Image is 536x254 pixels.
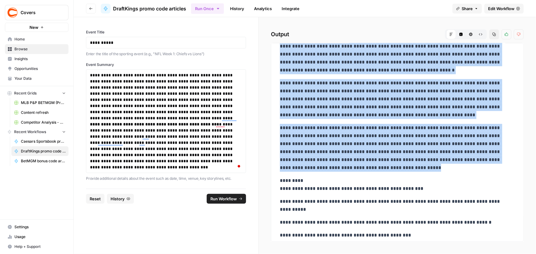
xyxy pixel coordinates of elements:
h2: Output [271,29,524,39]
a: Analytics [250,4,276,13]
a: DraftKings promo code articles [11,146,68,156]
span: DraftKings promo code articles [113,5,186,12]
span: New [29,24,38,30]
button: Run Workflow [207,194,246,204]
a: History [226,4,248,13]
span: History [111,196,125,202]
a: Settings [5,222,68,232]
a: Content refresh [11,108,68,117]
a: Your Data [5,74,68,83]
span: Edit Workflow [488,6,514,12]
span: Caesars Sportsbook promo code articles [21,139,66,144]
img: Covers Logo [7,7,18,18]
span: Reset [90,196,101,202]
a: Competitor Analysis - URL Specific Grid [11,117,68,127]
span: Opportunities [14,66,66,71]
a: Edit Workflow [484,4,524,13]
a: MLB P&P BETMGM (Production) Grid (1) [11,98,68,108]
span: Settings [14,224,66,230]
button: Share [452,4,482,13]
a: Caesars Sportsbook promo code articles [11,137,68,146]
a: Opportunities [5,64,68,74]
label: Event Title [86,29,246,35]
span: Usage [14,234,66,240]
label: Event Summary [86,62,246,67]
p: Provide additional details about the event such as date, time, venue, key storylines, etc. [86,175,246,182]
a: Usage [5,232,68,242]
button: Reset [86,194,104,204]
a: BetMGM bonus code articles [11,156,68,166]
a: Browse [5,44,68,54]
span: Recent Grids [14,90,37,96]
span: Insights [14,56,66,62]
span: Share [462,6,473,12]
span: Run Workflow [210,196,237,202]
span: Covers [21,10,58,16]
p: Enter the title of the sporting event (e.g., "NFL Week 1: Chiefs vs Lions") [86,51,246,57]
button: Recent Workflows [5,127,68,137]
button: Recent Grids [5,89,68,98]
span: Recent Workflows [14,129,46,135]
span: Home [14,37,66,42]
div: To enrich screen reader interactions, please activate Accessibility in Grammarly extension settings [90,72,242,170]
span: Browse [14,46,66,52]
button: New [5,23,68,32]
span: Content refresh [21,110,66,115]
span: DraftKings promo code articles [21,148,66,154]
a: Integrate [278,4,303,13]
span: BetMGM bonus code articles [21,158,66,164]
span: Competitor Analysis - URL Specific Grid [21,120,66,125]
a: DraftKings promo code articles [101,4,186,13]
button: History [107,194,134,204]
button: Workspace: Covers [5,5,68,20]
button: Help + Support [5,242,68,252]
span: MLB P&P BETMGM (Production) Grid (1) [21,100,66,106]
span: Help + Support [14,244,66,249]
a: Insights [5,54,68,64]
button: Run Once [191,3,224,14]
span: Your Data [14,76,66,81]
a: Home [5,34,68,44]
